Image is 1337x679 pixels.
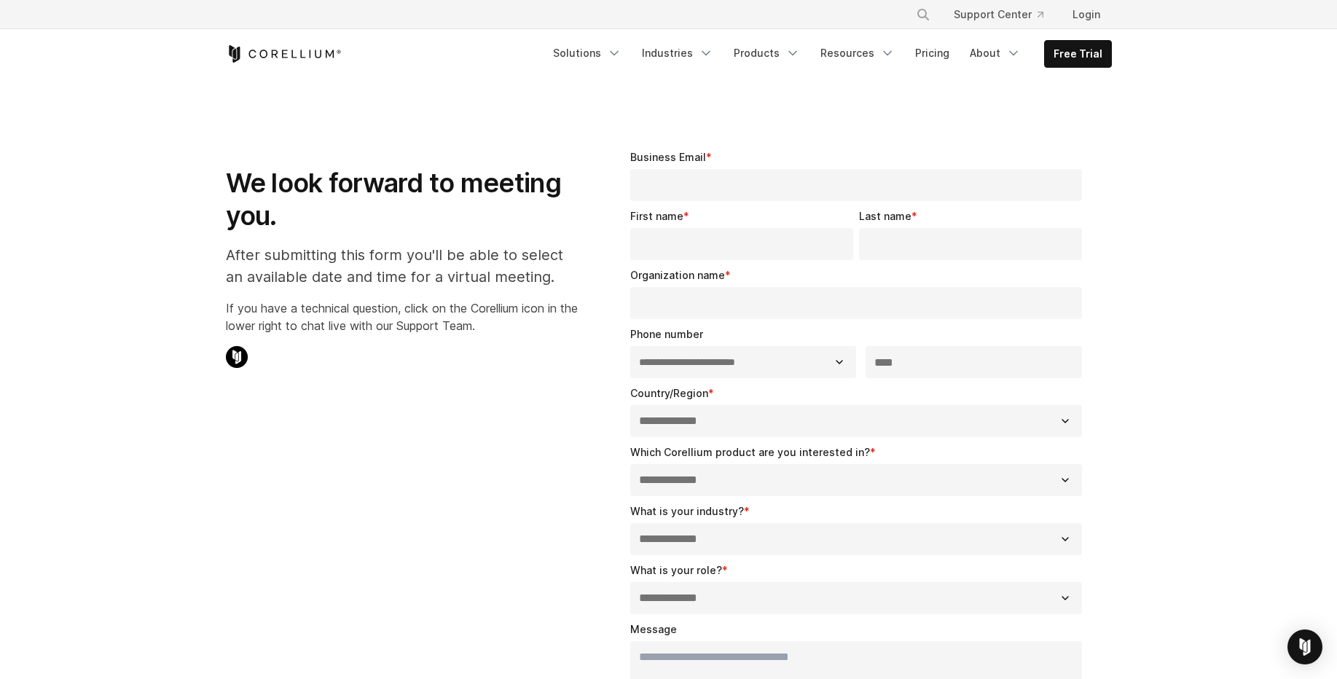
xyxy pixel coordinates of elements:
div: Navigation Menu [544,40,1112,68]
a: Free Trial [1045,41,1111,67]
p: If you have a technical question, click on the Corellium icon in the lower right to chat live wit... [226,299,578,334]
span: Last name [859,210,911,222]
span: Business Email [630,151,706,163]
a: Solutions [544,40,630,66]
a: Products [725,40,809,66]
p: After submitting this form you'll be able to select an available date and time for a virtual meet... [226,244,578,288]
a: Resources [812,40,903,66]
button: Search [910,1,936,28]
div: Open Intercom Messenger [1287,629,1322,664]
a: Support Center [942,1,1055,28]
a: Corellium Home [226,45,342,63]
h1: We look forward to meeting you. [226,167,578,232]
a: About [961,40,1030,66]
span: Country/Region [630,387,708,399]
span: Organization name [630,269,725,281]
span: What is your role? [630,564,722,576]
div: Navigation Menu [898,1,1112,28]
a: Login [1061,1,1112,28]
a: Pricing [906,40,958,66]
img: Corellium Chat Icon [226,346,248,368]
span: Phone number [630,328,703,340]
span: Message [630,623,677,635]
span: First name [630,210,683,222]
span: What is your industry? [630,505,744,517]
span: Which Corellium product are you interested in? [630,446,870,458]
a: Industries [633,40,722,66]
